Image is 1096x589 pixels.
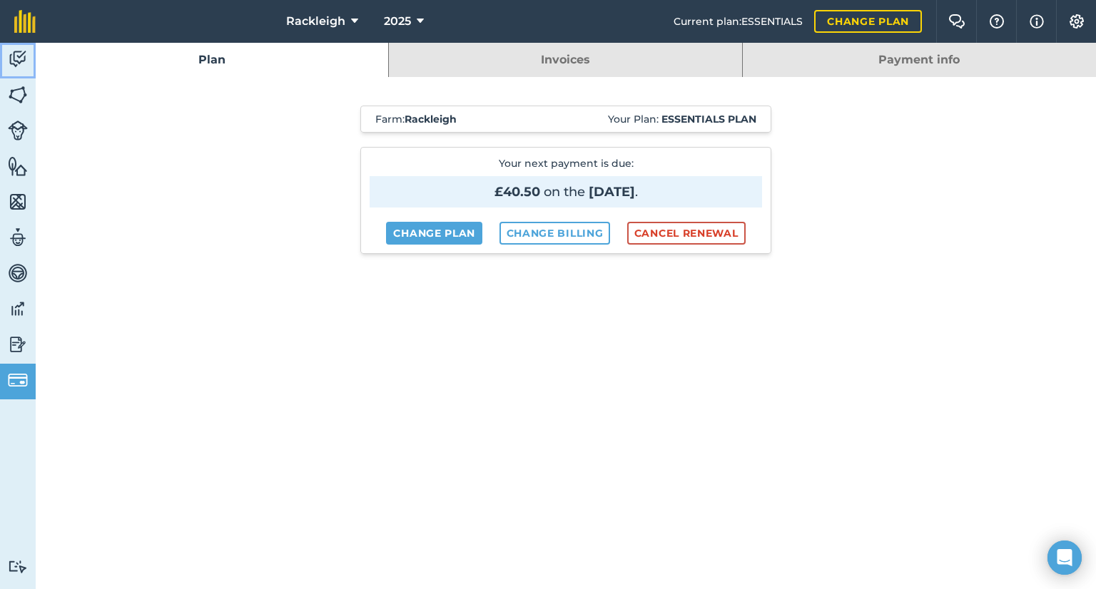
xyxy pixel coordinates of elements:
[8,298,28,319] img: svg+xml;base64,PD94bWwgdmVyc2lvbj0iMS4wIiBlbmNvZGluZz0idXRmLTgiPz4KPCEtLSBHZW5lcmF0b3I6IEFkb2JlIE...
[386,222,482,245] a: Change plan
[8,370,28,390] img: svg+xml;base64,PD94bWwgdmVyc2lvbj0iMS4wIiBlbmNvZGluZz0idXRmLTgiPz4KPCEtLSBHZW5lcmF0b3I6IEFkb2JlIE...
[405,113,457,126] strong: Rackleigh
[370,176,762,208] span: on the .
[36,43,388,77] a: Plan
[8,262,28,284] img: svg+xml;base64,PD94bWwgdmVyc2lvbj0iMS4wIiBlbmNvZGluZz0idXRmLTgiPz4KPCEtLSBHZW5lcmF0b3I6IEFkb2JlIE...
[286,13,345,30] span: Rackleigh
[384,13,411,30] span: 2025
[8,155,28,177] img: svg+xml;base64,PHN2ZyB4bWxucz0iaHR0cDovL3d3dy53My5vcmcvMjAwMC9zdmciIHdpZHRoPSI1NiIgaGVpZ2h0PSI2MC...
[8,334,28,355] img: svg+xml;base64,PD94bWwgdmVyc2lvbj0iMS4wIiBlbmNvZGluZz0idXRmLTgiPz4KPCEtLSBHZW5lcmF0b3I6IEFkb2JlIE...
[499,222,611,245] a: Change billing
[8,227,28,248] img: svg+xml;base64,PD94bWwgdmVyc2lvbj0iMS4wIiBlbmNvZGluZz0idXRmLTgiPz4KPCEtLSBHZW5lcmF0b3I6IEFkb2JlIE...
[948,14,965,29] img: Two speech bubbles overlapping with the left bubble in the forefront
[1068,14,1085,29] img: A cog icon
[608,112,756,126] span: Your Plan:
[988,14,1005,29] img: A question mark icon
[1047,541,1082,575] div: Open Intercom Messenger
[370,156,762,208] p: Your next payment is due :
[389,43,741,77] a: Invoices
[8,560,28,573] img: svg+xml;base64,PD94bWwgdmVyc2lvbj0iMS4wIiBlbmNvZGluZz0idXRmLTgiPz4KPCEtLSBHZW5lcmF0b3I6IEFkb2JlIE...
[814,10,922,33] a: Change plan
[8,48,28,70] img: svg+xml;base64,PD94bWwgdmVyc2lvbj0iMS4wIiBlbmNvZGluZz0idXRmLTgiPz4KPCEtLSBHZW5lcmF0b3I6IEFkb2JlIE...
[494,184,540,200] strong: £40.50
[14,10,36,33] img: fieldmargin Logo
[661,113,756,126] strong: Essentials plan
[674,14,803,29] span: Current plan : ESSENTIALS
[8,191,28,212] img: svg+xml;base64,PHN2ZyB4bWxucz0iaHR0cDovL3d3dy53My5vcmcvMjAwMC9zdmciIHdpZHRoPSI1NiIgaGVpZ2h0PSI2MC...
[8,121,28,140] img: svg+xml;base64,PD94bWwgdmVyc2lvbj0iMS4wIiBlbmNvZGluZz0idXRmLTgiPz4KPCEtLSBHZW5lcmF0b3I6IEFkb2JlIE...
[8,84,28,106] img: svg+xml;base64,PHN2ZyB4bWxucz0iaHR0cDovL3d3dy53My5vcmcvMjAwMC9zdmciIHdpZHRoPSI1NiIgaGVpZ2h0PSI2MC...
[375,112,457,126] span: Farm :
[627,222,746,245] button: Cancel renewal
[1030,13,1044,30] img: svg+xml;base64,PHN2ZyB4bWxucz0iaHR0cDovL3d3dy53My5vcmcvMjAwMC9zdmciIHdpZHRoPSIxNyIgaGVpZ2h0PSIxNy...
[743,43,1096,77] a: Payment info
[589,184,635,200] strong: [DATE]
